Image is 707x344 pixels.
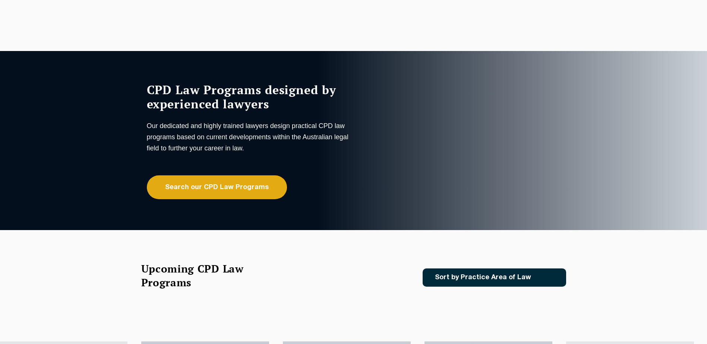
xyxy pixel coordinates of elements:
p: Our dedicated and highly trained lawyers design practical CPD law programs based on current devel... [147,120,352,154]
a: Search our CPD Law Programs [147,175,287,199]
h2: Upcoming CPD Law Programs [141,262,262,289]
a: Sort by Practice Area of Law [423,268,566,287]
h1: CPD Law Programs designed by experienced lawyers [147,83,352,111]
img: Icon [543,274,552,281]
